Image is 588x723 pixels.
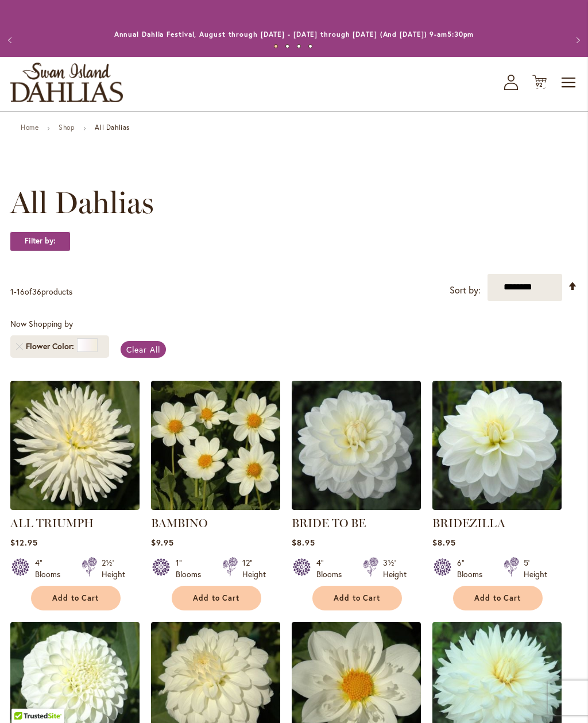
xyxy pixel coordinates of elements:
[151,537,174,548] span: $9.95
[312,586,402,610] button: Add to Cart
[285,44,289,48] button: 2 of 4
[10,318,73,329] span: Now Shopping by
[95,123,130,132] strong: All Dahlias
[126,344,160,355] span: Clear All
[16,343,23,350] a: Remove Flower Color White/Cream
[10,231,70,251] strong: Filter by:
[450,280,481,301] label: Sort by:
[21,123,38,132] a: Home
[453,586,543,610] button: Add to Cart
[10,516,94,530] a: ALL TRIUMPH
[17,286,25,297] span: 16
[172,586,261,610] button: Add to Cart
[274,44,278,48] button: 1 of 4
[151,516,207,530] a: BAMBINO
[10,537,38,548] span: $12.95
[9,682,41,714] iframe: Launch Accessibility Center
[10,63,123,102] a: store logo
[10,185,154,220] span: All Dahlias
[316,557,349,580] div: 4" Blooms
[297,44,301,48] button: 3 of 4
[26,341,77,352] span: Flower Color
[308,44,312,48] button: 4 of 4
[10,501,140,512] a: ALL TRIUMPH
[292,516,366,530] a: BRIDE TO BE
[121,341,166,358] a: Clear All
[176,557,208,580] div: 1" Blooms
[532,75,547,90] button: 92
[432,501,562,512] a: BRIDEZILLA
[10,286,14,297] span: 1
[52,593,99,603] span: Add to Cart
[536,81,544,88] span: 92
[432,381,562,510] img: BRIDEZILLA
[457,557,490,580] div: 6" Blooms
[565,29,588,52] button: Next
[59,123,75,132] a: Shop
[35,557,68,580] div: 4" Blooms
[31,586,121,610] button: Add to Cart
[474,593,521,603] span: Add to Cart
[193,593,240,603] span: Add to Cart
[10,381,140,510] img: ALL TRIUMPH
[292,501,421,512] a: BRIDE TO BE
[102,557,125,580] div: 2½' Height
[432,537,456,548] span: $8.95
[114,30,474,38] a: Annual Dahlia Festival, August through [DATE] - [DATE] through [DATE] (And [DATE]) 9-am5:30pm
[334,593,381,603] span: Add to Cart
[10,283,72,301] p: - of products
[32,286,41,297] span: 36
[524,557,547,580] div: 5' Height
[292,381,421,510] img: BRIDE TO BE
[151,501,280,512] a: BAMBINO
[242,557,266,580] div: 12" Height
[383,557,407,580] div: 3½' Height
[292,537,315,548] span: $8.95
[151,381,280,510] img: BAMBINO
[432,516,505,530] a: BRIDEZILLA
